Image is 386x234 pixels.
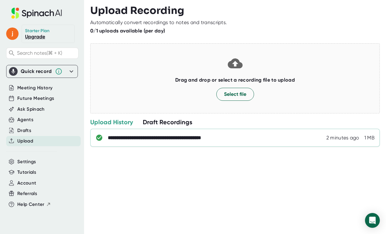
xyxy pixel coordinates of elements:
div: Open Intercom Messenger [365,213,380,228]
div: Upload History [90,118,133,126]
span: Select file [224,91,246,98]
b: 0/1 uploads available (per day) [90,28,165,34]
div: Starter Plan [25,28,50,34]
button: Meeting History [17,84,53,91]
div: 1 MB [364,135,375,141]
div: Quick record [21,68,52,74]
button: Account [17,180,36,187]
div: 9/5/2025, 12:06:28 AM [326,135,359,141]
span: Search notes (⌘ + K) [17,50,62,56]
button: Select file [216,88,254,101]
button: Drafts [17,127,31,134]
div: Draft Recordings [143,118,192,126]
h3: Upload Recording [90,5,380,16]
button: Future Meetings [17,95,54,102]
button: Agents [17,116,33,123]
button: Upload [17,138,33,145]
div: Automatically convert recordings to notes and transcripts. [90,19,227,26]
b: Drag and drop or select a recording file to upload [175,77,295,83]
button: Referrals [17,190,37,197]
button: Settings [17,158,36,165]
span: Help Center [17,201,45,208]
a: Upgrade [25,34,45,40]
div: Quick record [9,65,75,78]
span: j [6,28,19,40]
button: Help Center [17,201,51,208]
button: Ask Spinach [17,106,45,113]
button: Tutorials [17,169,36,176]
